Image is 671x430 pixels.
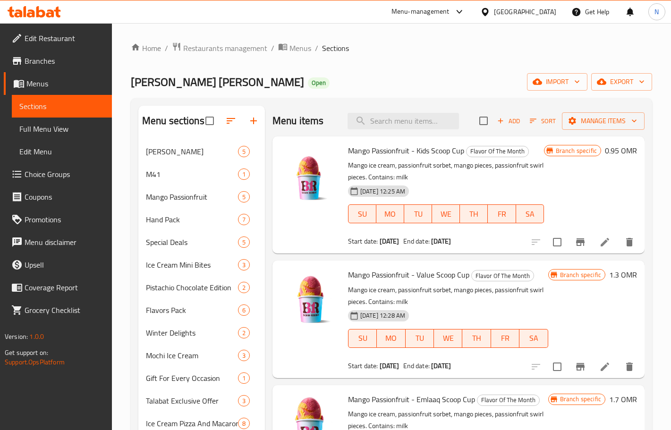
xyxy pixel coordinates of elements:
[496,116,521,126] span: Add
[406,329,434,348] button: TU
[4,163,112,185] a: Choice Groups
[138,389,265,412] div: Talabat Exclusive Offer3
[654,7,659,17] span: N
[477,395,539,405] span: Flavor Of The Month
[146,304,238,316] span: Flavors Pack
[348,268,469,282] span: Mango Passionfruit - Value Scoop Cup
[146,146,238,157] div: Churros Sundae
[380,235,399,247] b: [DATE]
[238,193,249,202] span: 5
[438,331,459,345] span: WE
[403,235,430,247] span: End date:
[146,327,238,338] div: Winter Delights
[493,114,524,128] span: Add item
[4,72,112,95] a: Menus
[183,42,267,54] span: Restaurants management
[348,113,459,129] input: search
[556,395,605,404] span: Branch specific
[146,169,238,180] span: M41
[462,329,491,348] button: TH
[138,344,265,367] div: Mochi Ice Cream3
[520,207,540,221] span: SA
[434,329,462,348] button: WE
[131,42,652,54] nav: breadcrumb
[618,231,641,253] button: delete
[431,235,451,247] b: [DATE]
[547,232,567,252] span: Select to update
[530,116,556,126] span: Sort
[19,123,104,135] span: Full Menu View
[238,236,250,248] div: items
[138,367,265,389] div: Gift For Every Occasion1
[19,146,104,157] span: Edit Menu
[272,114,324,128] h2: Menu items
[271,42,274,54] li: /
[238,238,249,247] span: 5
[146,350,238,361] div: Mochi Ice Cream
[391,6,450,17] div: Menu-management
[238,304,250,316] div: items
[523,331,544,345] span: SA
[348,284,548,308] p: Mango ice cream, passionfruit sorbet, mango pieces, passionfruit swirl pieces. Contains: milk
[146,395,238,406] span: Talabat Exclusive Offer
[377,329,405,348] button: MO
[12,140,112,163] a: Edit Menu
[605,144,637,157] h6: 0.95 OMR
[618,355,641,378] button: delete
[25,55,104,67] span: Branches
[138,276,265,299] div: Pistachio Chocolate Edition2
[238,351,249,360] span: 3
[467,146,528,157] span: Flavor Of The Month
[315,42,318,54] li: /
[242,110,265,132] button: Add section
[25,191,104,202] span: Coupons
[238,170,249,179] span: 1
[146,259,238,270] span: Ice Cream Mini Bites
[25,259,104,270] span: Upsell
[556,270,605,279] span: Branch specific
[492,207,512,221] span: FR
[131,71,304,93] span: [PERSON_NAME] [PERSON_NAME]
[278,42,311,54] a: Menus
[138,299,265,321] div: Flavors Pack6
[493,114,524,128] button: Add
[591,73,652,91] button: export
[138,321,265,344] div: Winter Delights2
[527,73,587,91] button: import
[146,282,238,293] span: Pistachio Chocolate Edition
[146,372,238,384] span: Gift For Every Occasion
[146,236,238,248] span: Special Deals
[238,374,249,383] span: 1
[4,27,112,50] a: Edit Restaurant
[146,191,238,202] div: Mango Passionfruit
[409,331,430,345] span: TU
[466,331,487,345] span: TH
[25,169,104,180] span: Choice Groups
[308,79,330,87] span: Open
[5,330,28,343] span: Version:
[547,357,567,377] span: Select to update
[4,276,112,299] a: Coverage Report
[289,42,311,54] span: Menus
[519,329,548,348] button: SA
[165,42,168,54] li: /
[357,187,409,196] span: [DATE] 12:25 AM
[142,114,204,128] h2: Menu sections
[4,208,112,231] a: Promotions
[488,204,516,223] button: FR
[238,329,249,337] span: 2
[220,110,242,132] span: Sort sections
[432,204,460,223] button: WE
[477,395,540,406] div: Flavor Of The Month
[599,361,611,372] a: Edit menu item
[569,355,592,378] button: Branch-specific-item
[348,143,464,158] span: Mango Passionfruit - Kids Scoop Cup
[138,208,265,231] div: Hand Pack7
[238,214,250,225] div: items
[19,101,104,112] span: Sections
[238,191,250,202] div: items
[146,418,238,429] div: Ice Cream Pizza And Macarons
